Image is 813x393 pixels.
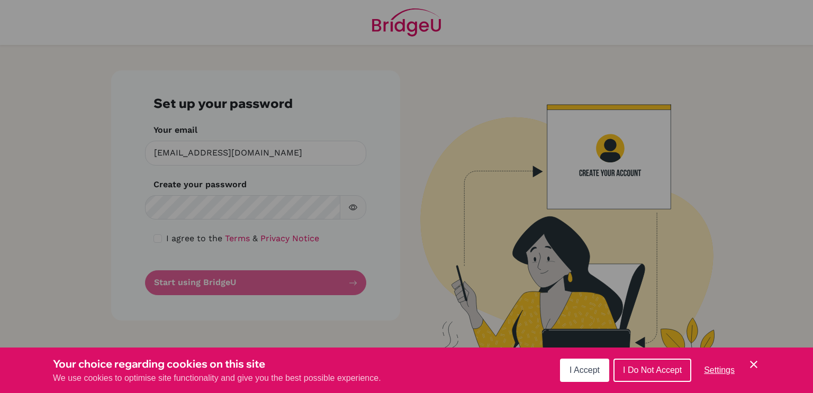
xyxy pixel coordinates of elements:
span: Settings [704,365,735,374]
p: We use cookies to optimise site functionality and give you the best possible experience. [53,372,381,385]
button: Save and close [747,358,760,371]
button: I Do Not Accept [613,359,691,382]
button: I Accept [560,359,609,382]
span: I Accept [570,365,600,374]
h3: Your choice regarding cookies on this site [53,356,381,372]
button: Settings [695,360,743,381]
span: I Do Not Accept [623,365,682,374]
